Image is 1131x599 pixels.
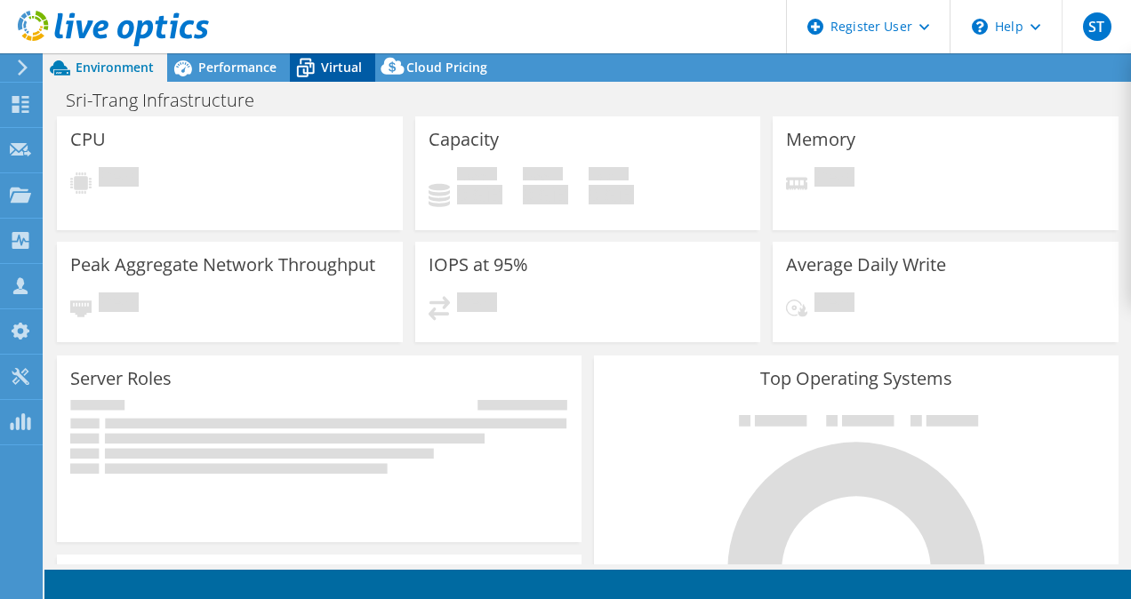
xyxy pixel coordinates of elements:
[70,369,172,388] h3: Server Roles
[58,91,282,110] h1: Sri-Trang Infrastructure
[786,255,946,275] h3: Average Daily Write
[523,167,563,185] span: Free
[457,167,497,185] span: Used
[589,167,629,185] span: Total
[99,167,139,191] span: Pending
[406,59,487,76] span: Cloud Pricing
[786,130,855,149] h3: Memory
[99,292,139,316] span: Pending
[70,130,106,149] h3: CPU
[457,185,502,204] h4: 0 GiB
[76,59,154,76] span: Environment
[70,255,375,275] h3: Peak Aggregate Network Throughput
[814,292,854,316] span: Pending
[457,292,497,316] span: Pending
[1083,12,1111,41] span: ST
[429,130,499,149] h3: Capacity
[972,19,988,35] svg: \n
[607,369,1105,388] h3: Top Operating Systems
[814,167,854,191] span: Pending
[523,185,568,204] h4: 0 GiB
[198,59,277,76] span: Performance
[429,255,528,275] h3: IOPS at 95%
[321,59,362,76] span: Virtual
[589,185,634,204] h4: 0 GiB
